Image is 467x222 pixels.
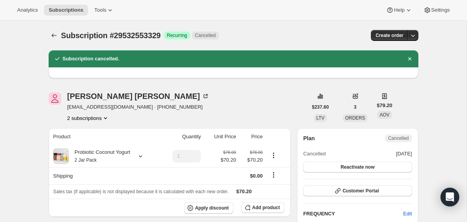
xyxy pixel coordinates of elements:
span: $237.60 [312,104,329,110]
div: [PERSON_NAME] [PERSON_NAME] [67,92,209,100]
th: Shipping [49,167,160,184]
span: Cancelled [303,150,326,158]
span: Subscription #29532553329 [61,31,161,40]
small: $78.00 [223,150,236,155]
span: Add product [252,204,280,211]
button: Subscriptions [49,30,60,41]
span: [DATE] [396,150,412,158]
span: Recurring [167,32,187,39]
span: LTV [316,115,325,121]
small: 2 Jar Pack [75,157,97,163]
span: $70.20 [236,189,252,194]
span: $79.20 [377,102,392,109]
span: Tools [94,7,106,13]
span: Edit [403,210,412,218]
span: Create order [376,32,403,39]
button: $237.60 [307,102,334,113]
button: Apply discount [184,202,233,214]
small: $78.00 [250,150,263,155]
h2: FREQUENCY [303,210,403,218]
button: Reactivate now [303,162,412,173]
button: Dismiss notification [404,53,415,64]
span: [EMAIL_ADDRESS][DOMAIN_NAME] · [PHONE_NUMBER] [67,103,209,111]
th: Unit Price [203,128,238,145]
span: Cancelled [195,32,216,39]
th: Price [239,128,265,145]
button: Product actions [267,151,280,160]
span: $0.00 [250,173,263,179]
h2: Subscription cancelled. [63,55,119,63]
button: Product actions [67,114,110,122]
span: Apply discount [195,205,229,211]
span: Settings [431,7,450,13]
th: Quantity [160,128,203,145]
button: Settings [419,5,455,16]
span: Sales tax (if applicable) is not displayed because it is calculated with each new order. [53,189,229,194]
span: Help [394,7,404,13]
button: Subscriptions [44,5,88,16]
button: Tools [90,5,119,16]
span: ORDERS [345,115,365,121]
button: Analytics [12,5,42,16]
th: Product [49,128,160,145]
span: Customer Portal [342,188,379,194]
button: Add product [241,202,284,213]
span: 3 [354,104,356,110]
button: Shipping actions [267,171,280,179]
span: $70.20 [221,156,236,164]
button: Edit [399,208,416,220]
span: Cancelled [388,135,409,141]
span: Subscriptions [49,7,83,13]
span: $70.20 [241,156,263,164]
h2: Plan [303,134,315,142]
span: Reactivate now [341,164,374,170]
span: AOV [379,112,389,118]
button: Create order [371,30,408,41]
button: 3 [349,102,361,113]
span: Tracy Catalano [49,92,61,105]
div: Probiotic Coconut Yogurt [69,148,130,164]
img: product img [53,148,69,164]
span: Analytics [17,7,38,13]
div: Open Intercom Messenger [441,188,459,206]
button: Customer Portal [303,185,412,196]
button: Help [381,5,417,16]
